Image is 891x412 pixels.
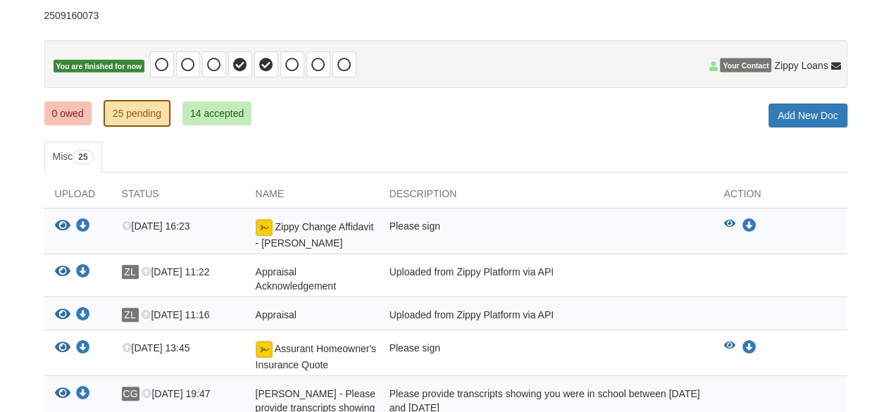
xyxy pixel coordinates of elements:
[76,389,90,400] a: Download Christine Glover - Please provide transcripts showing you were in school between Septemb...
[44,187,111,208] div: Upload
[379,341,714,372] div: Please sign
[55,219,70,234] button: View Zippy Change Affidavit - Christine Glover
[76,343,90,354] a: Download Assurant Homeowner's Insurance Quote
[54,60,145,73] span: You are finished for now
[141,309,209,320] span: [DATE] 11:16
[122,342,190,354] span: [DATE] 13:45
[44,10,847,22] div: 2509160073
[142,388,210,399] span: [DATE] 19:47
[76,267,90,278] a: Download Appraisal Acknowledgement
[256,343,376,370] span: Assurant Homeowner's Insurance Quote
[768,104,847,127] a: Add New Doc
[724,219,735,233] button: View Zippy Change Affidavit - Christine Glover
[122,220,190,232] span: [DATE] 16:23
[73,150,93,164] span: 25
[256,221,374,249] span: Zippy Change Affidavit - [PERSON_NAME]
[111,187,245,208] div: Status
[122,265,139,279] span: ZL
[245,187,379,208] div: Name
[256,309,297,320] span: Appraisal
[122,308,139,322] span: ZL
[256,219,273,236] img: Document fully signed
[104,100,170,127] a: 25 pending
[256,266,336,292] span: Appraisal Acknowledgement
[379,187,714,208] div: Description
[122,387,139,401] span: CG
[76,221,90,232] a: Download Zippy Change Affidavit - Christine Glover
[141,266,209,277] span: [DATE] 11:22
[44,101,92,125] a: 0 owed
[76,310,90,321] a: Download Appraisal
[379,308,714,326] div: Uploaded from Zippy Platform via API
[55,308,70,323] button: View Appraisal
[714,187,847,208] div: Action
[256,341,273,358] img: Document fully signed
[774,58,828,73] span: Zippy Loans
[55,387,70,401] button: View Christine Glover - Please provide transcripts showing you were in school between September 2...
[724,341,735,355] button: View Assurant Homeowner's Insurance Quote
[55,341,70,356] button: View Assurant Homeowner's Insurance Quote
[182,101,251,125] a: 14 accepted
[55,265,70,280] button: View Appraisal Acknowledgement
[742,342,756,354] a: Download Assurant Homeowner's Insurance Quote
[379,219,714,250] div: Please sign
[44,142,102,173] a: Misc
[379,265,714,293] div: Uploaded from Zippy Platform via API
[742,220,756,232] a: Download Zippy Change Affidavit - Christine Glover
[720,58,771,73] span: Your Contact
